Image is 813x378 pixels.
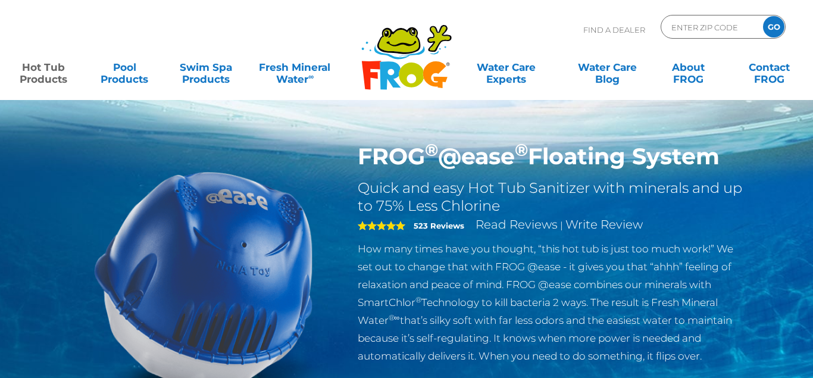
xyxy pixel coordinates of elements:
a: Write Review [565,217,643,232]
h2: Quick and easy Hot Tub Sanitizer with minerals and up to 75% Less Chlorine [358,179,746,215]
strong: 523 Reviews [414,221,464,230]
p: Find A Dealer [583,15,645,45]
sup: ∞ [308,72,314,81]
sup: ® [515,139,528,160]
a: Hot TubProducts [12,55,75,79]
span: 5 [358,221,405,230]
a: Swim SpaProducts [174,55,237,79]
a: PoolProducts [93,55,156,79]
a: Water CareExperts [455,55,557,79]
a: AboutFROG [657,55,720,79]
h1: FROG @ease Floating System [358,143,746,170]
sup: ®∞ [389,313,400,322]
a: Fresh MineralWater∞ [255,55,334,79]
sup: ® [425,139,438,160]
span: | [560,220,563,231]
a: Water CareBlog [576,55,639,79]
sup: ® [415,295,421,304]
a: ContactFROG [738,55,801,79]
input: Zip Code Form [670,18,751,36]
a: Read Reviews [476,217,558,232]
p: How many times have you thought, “this hot tub is just too much work!” We set out to change that ... [358,240,746,365]
input: GO [763,16,784,38]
